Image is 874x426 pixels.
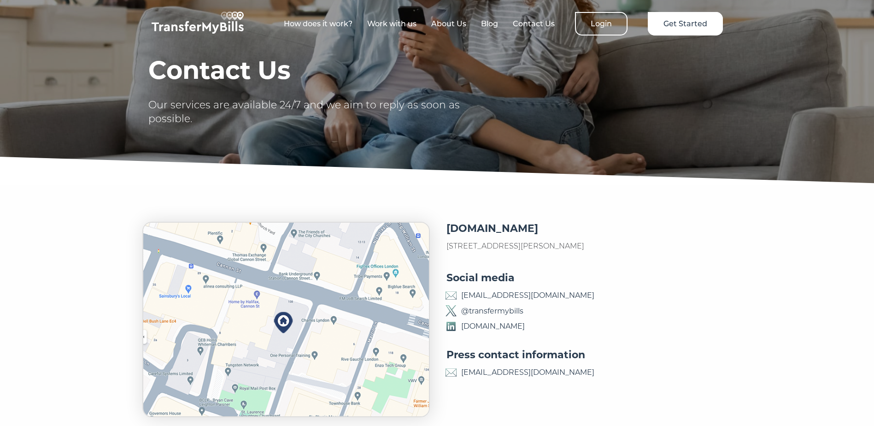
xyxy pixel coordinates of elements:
[142,222,430,417] img: contact_map2.png
[148,56,504,84] h1: Contact Us
[152,12,244,34] img: TransferMyBills.com - Helping ease the stress of moving
[367,19,416,28] a: Work with us
[446,321,457,332] img: linkedin-grad-icon.png
[284,19,352,28] a: How does it work?
[446,348,732,362] h4: Press contact information
[481,19,498,28] a: Blog
[446,240,732,252] p: [STREET_ADDRESS][PERSON_NAME]
[446,290,457,301] img: envelope-icon.png
[513,19,555,28] a: Contact Us
[431,19,466,28] a: About Us
[446,367,457,378] img: envelope-icon.png
[461,290,594,302] a: [EMAIL_ADDRESS][DOMAIN_NAME]
[648,12,723,35] a: Get Started
[575,12,628,35] a: Login
[461,305,523,317] a: @transfermybills
[461,320,525,332] a: [DOMAIN_NAME]
[461,367,594,379] a: [EMAIL_ADDRESS][DOMAIN_NAME]
[446,305,457,316] img: twitter-x-icon.png
[148,98,504,126] p: Our services are available 24/7 and we aim to reply as soon as possible.
[446,271,732,285] h4: Social media
[446,222,732,236] h4: [DOMAIN_NAME]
